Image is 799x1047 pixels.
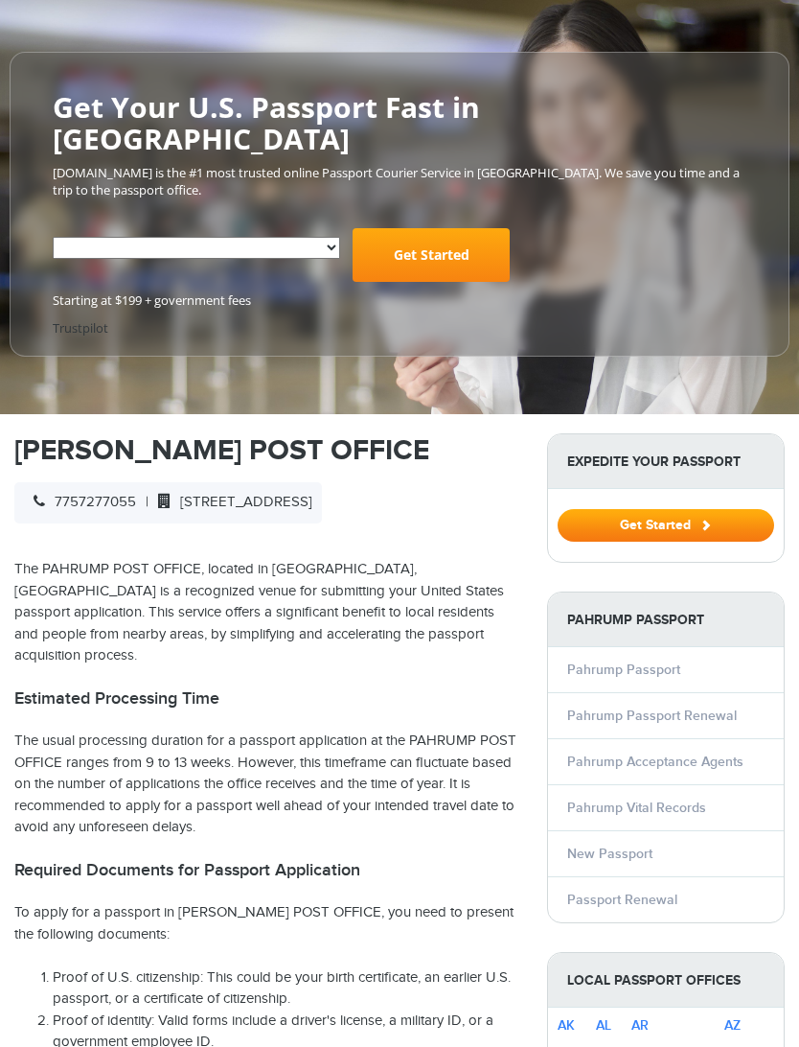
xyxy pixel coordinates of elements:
p: The PAHRUMP POST OFFICE, located in [GEOGRAPHIC_DATA], [GEOGRAPHIC_DATA] is a recognized venue fo... [14,560,518,668]
a: Pahrump Passport [567,663,680,679]
button: Get Started [558,510,774,543]
li: Proof of U.S. citizenship: This could be your birth certificate, an earlier U.S. passport, or a c... [53,968,518,1012]
a: AR [631,1018,649,1035]
a: AL [596,1018,611,1035]
a: Pahrump Passport Renewal [567,709,737,725]
p: To apply for a passport in [PERSON_NAME] POST OFFICE, you need to present the following documents: [14,903,518,946]
div: | [14,483,322,524]
span: Starting at $199 + government fees [53,292,746,311]
p: [DOMAIN_NAME] is the #1 most trusted online Passport Courier Service in [GEOGRAPHIC_DATA]. We sav... [53,165,746,200]
h2: Estimated Processing Time [14,689,518,710]
strong: Pahrump Passport [548,593,784,648]
span: [STREET_ADDRESS] [148,495,312,511]
h2: Required Documents for Passport Application [14,861,518,882]
a: Get Started [558,518,774,533]
h2: Get Your U.S. Passport Fast in [GEOGRAPHIC_DATA] [53,92,746,155]
a: Trustpilot [53,320,108,337]
span: 7757277055 [24,495,136,511]
a: Pahrump Vital Records [567,801,706,817]
a: AK [558,1018,575,1035]
a: New Passport [567,847,652,863]
a: Get Started [353,229,510,283]
strong: Expedite Your Passport [548,435,784,490]
h1: [PERSON_NAME] POST OFFICE [14,434,518,469]
a: Pahrump Acceptance Agents [567,755,743,771]
a: AZ [724,1018,741,1035]
p: The usual processing duration for a passport application at the PAHRUMP POST OFFICE ranges from 9... [14,732,518,840]
a: Passport Renewal [567,893,677,909]
strong: Local Passport Offices [548,954,784,1009]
